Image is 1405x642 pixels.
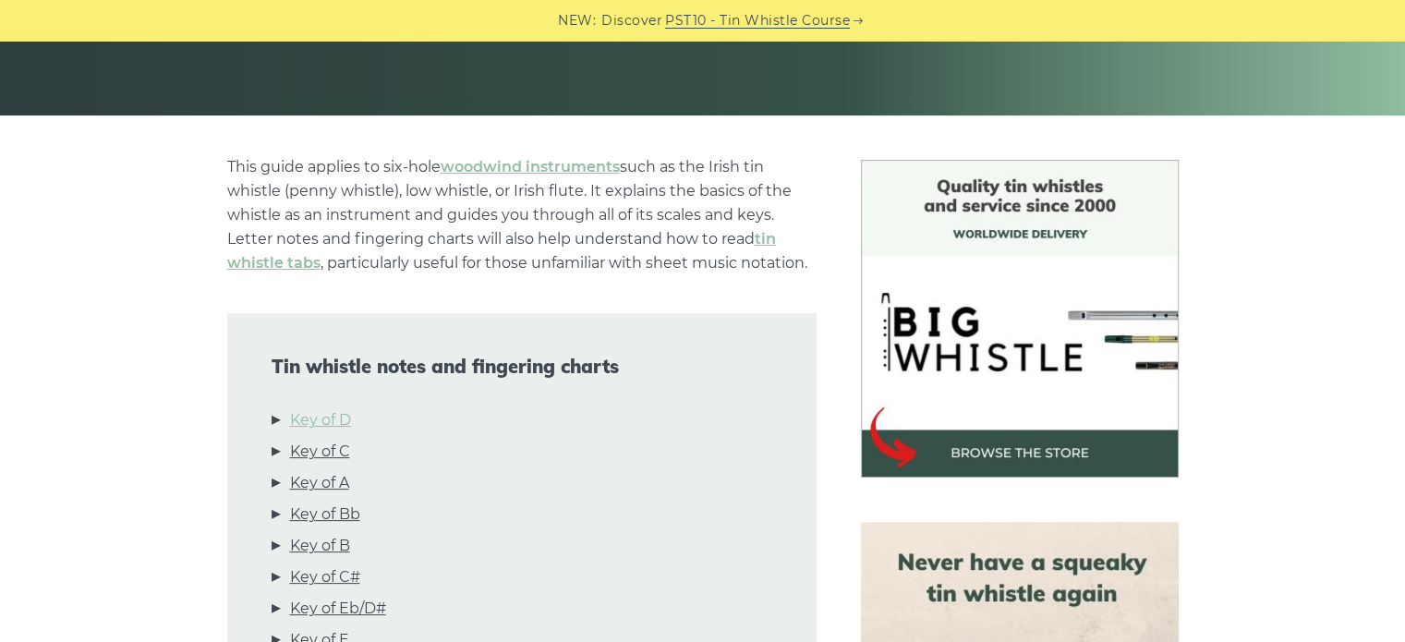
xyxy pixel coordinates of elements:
[601,10,662,31] span: Discover
[272,356,772,378] span: Tin whistle notes and fingering charts
[290,471,349,495] a: Key of A
[290,440,350,464] a: Key of C
[290,503,360,527] a: Key of Bb
[290,565,360,589] a: Key of C#
[665,10,850,31] a: PST10 - Tin Whistle Course
[227,155,817,275] p: This guide applies to six-hole such as the Irish tin whistle (penny whistle), low whistle, or Iri...
[290,534,350,558] a: Key of B
[558,10,596,31] span: NEW:
[290,408,351,432] a: Key of D
[290,597,386,621] a: Key of Eb/D#
[861,160,1179,478] img: BigWhistle Tin Whistle Store
[441,158,620,176] a: woodwind instruments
